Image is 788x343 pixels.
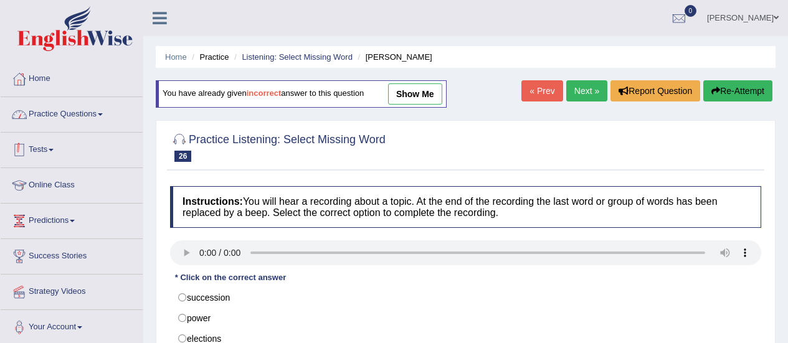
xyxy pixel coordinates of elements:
a: « Prev [521,80,563,101]
a: Home [165,52,187,62]
a: Listening: Select Missing Word [242,52,353,62]
button: Report Question [610,80,700,101]
b: incorrect [247,89,282,98]
a: Your Account [1,310,143,341]
a: Success Stories [1,239,143,270]
li: Practice [189,51,229,63]
button: Re-Attempt [703,80,772,101]
span: 0 [685,5,697,17]
a: Tests [1,133,143,164]
div: You have already given answer to this question [156,80,447,108]
h4: You will hear a recording about a topic. At the end of the recording the last word or group of wo... [170,186,761,228]
label: succession [170,287,761,308]
b: Instructions: [183,196,243,207]
a: Next » [566,80,607,101]
a: Online Class [1,168,143,199]
a: Predictions [1,204,143,235]
a: Practice Questions [1,97,143,128]
a: Strategy Videos [1,275,143,306]
h2: Practice Listening: Select Missing Word [170,131,386,162]
a: show me [388,83,442,105]
label: power [170,308,761,329]
li: [PERSON_NAME] [355,51,432,63]
div: * Click on the correct answer [170,271,291,283]
span: 26 [174,151,191,162]
a: Home [1,62,143,93]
